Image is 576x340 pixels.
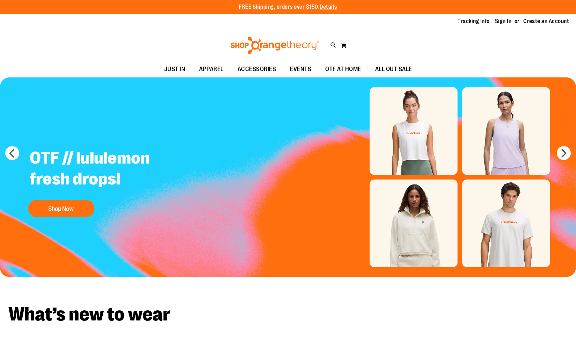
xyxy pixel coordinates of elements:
[325,61,361,77] span: OTF AT HOME
[523,17,569,25] a: Create an Account
[238,61,276,77] span: ACCESSORIES
[24,142,198,221] a: OTF // lululemon fresh drops! Shop Now
[24,142,198,196] h2: OTF // lululemon fresh drops!
[375,61,412,77] span: ALL OUT SALE
[8,305,568,324] h2: What’s new to wear
[28,200,94,217] button: Shop Now
[320,4,337,10] a: Details
[239,3,337,11] p: FREE Shipping, orders over $150.
[199,61,224,77] span: APPAREL
[495,17,512,25] a: Sign In
[164,61,185,77] span: JUST IN
[5,146,19,160] button: prev
[458,17,490,25] a: Tracking Info
[290,61,311,77] span: EVENTS
[229,37,320,54] img: Shop Orangetheory
[557,146,571,160] button: next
